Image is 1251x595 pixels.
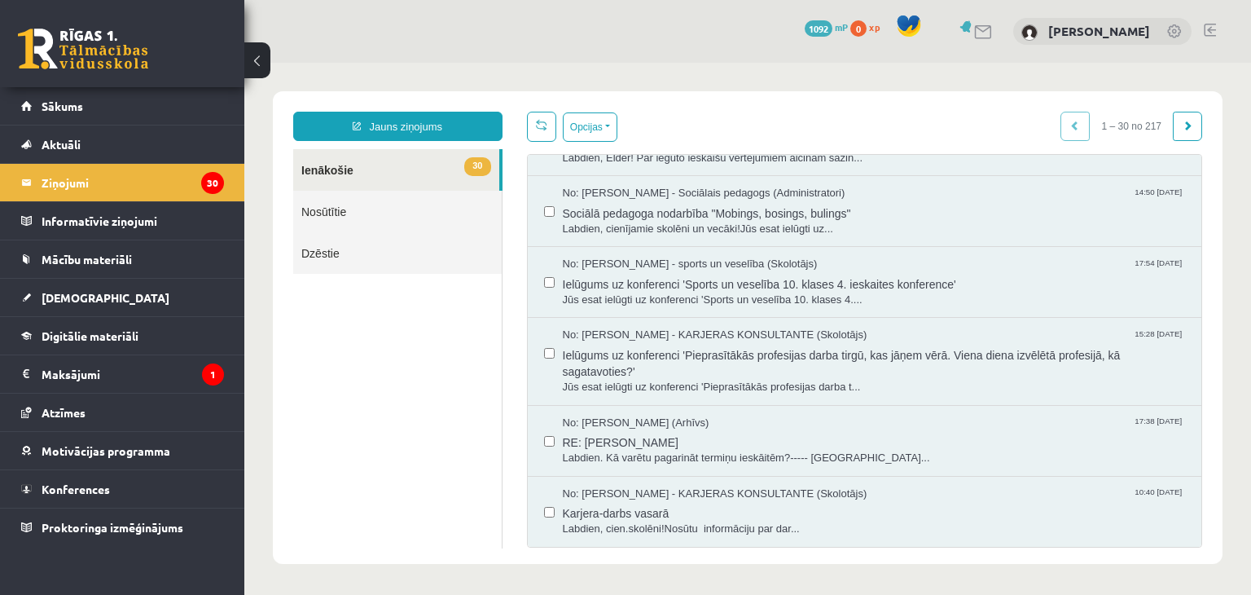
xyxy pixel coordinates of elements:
span: Labdien, cien.skolēni!Nosūtu informāciju par dar... [318,459,942,474]
span: 15:28 [DATE] [887,265,941,277]
span: Jūs esat ielūgti uz konferenci 'Sports un veselība 10. klases 4.... [318,230,942,245]
a: Informatīvie ziņojumi [21,202,224,240]
span: mP [835,20,848,33]
a: Atzīmes [21,394,224,431]
a: Aktuāli [21,126,224,163]
span: Digitālie materiāli [42,328,138,343]
span: 0 [850,20,867,37]
span: Proktoringa izmēģinājums [42,520,183,535]
span: Sākums [42,99,83,113]
span: Labdien. Kā varētu pagarināt termiņu ieskāitēm?----- [GEOGRAPHIC_DATA]... [318,388,942,403]
a: Konferences [21,470,224,508]
a: No: [PERSON_NAME] - KARJERAS KONSULTANTE (Skolotājs) 15:28 [DATE] Ielūgums uz konferenci 'Piepras... [318,265,942,332]
span: Karjera-darbs vasarā [318,439,942,459]
a: No: [PERSON_NAME] (Arhīvs) 17:38 [DATE] RE: [PERSON_NAME] Labdien. Kā varētu pagarināt termiņu ie... [318,353,942,403]
span: Aktuāli [42,137,81,152]
span: Mācību materiāli [42,252,132,267]
i: 30 [201,172,224,194]
span: 17:38 [DATE] [887,353,941,365]
button: Opcijas [318,50,373,79]
a: Jauns ziņojums [49,49,258,78]
span: Konferences [42,482,110,496]
legend: Ziņojumi [42,164,224,201]
a: Maksājumi1 [21,355,224,393]
img: Elders Bogdāns [1021,24,1038,41]
span: Motivācijas programma [42,443,170,458]
span: 17:54 [DATE] [887,194,941,206]
span: No: [PERSON_NAME] - KARJERAS KONSULTANTE (Skolotājs) [318,424,623,439]
span: Sociālā pedagoga nodarbība "Mobings, bosings, bulings" [318,139,942,159]
span: [DEMOGRAPHIC_DATA] [42,290,169,305]
a: [DEMOGRAPHIC_DATA] [21,279,224,316]
legend: Informatīvie ziņojumi [42,202,224,240]
a: Motivācijas programma [21,432,224,469]
a: Dzēstie [49,170,257,211]
span: No: [PERSON_NAME] - Sociālais pedagogs (Administratori) [318,123,601,139]
a: Sākums [21,87,224,125]
span: xp [869,20,880,33]
a: Mācību materiāli [21,240,224,278]
span: RE: [PERSON_NAME] [318,368,942,388]
span: Atzīmes [42,405,86,420]
span: Jūs esat ielūgti uz konferenci 'Pieprasītākās profesijas darba t... [318,317,942,333]
a: Rīgas 1. Tālmācības vidusskola [18,29,148,69]
legend: Maksājumi [42,355,224,393]
a: No: [PERSON_NAME] - KARJERAS KONSULTANTE (Skolotājs) 10:40 [DATE] Karjera-darbs vasarā Labdien, c... [318,424,942,474]
span: No: [PERSON_NAME] - sports un veselība (Skolotājs) [318,194,573,209]
span: Labdien, Elder! Par iegūto ieskaišu vērtējumiem aicinām sazin... [318,88,942,104]
a: Digitālie materiāli [21,317,224,355]
a: 30Ienākošie [49,86,255,128]
span: No: [PERSON_NAME] (Arhīvs) [318,353,465,368]
span: 30 [220,95,246,113]
a: Ziņojumi30 [21,164,224,201]
a: 0 xp [850,20,888,33]
a: No: [PERSON_NAME] - sports un veselība (Skolotājs) 17:54 [DATE] Ielūgums uz konferenci 'Sports un... [318,194,942,245]
span: 1092 [805,20,832,37]
span: No: [PERSON_NAME] - KARJERAS KONSULTANTE (Skolotājs) [318,265,623,280]
a: Nosūtītie [49,128,257,170]
span: 1 – 30 no 217 [845,49,929,78]
span: Ielūgums uz konferenci 'Sports un veselība 10. klases 4. ieskaites konference' [318,209,942,230]
a: 1092 mP [805,20,848,33]
span: 14:50 [DATE] [887,123,941,135]
a: Proktoringa izmēģinājums [21,509,224,546]
span: Labdien, cienījamie skolēni un vecāki!Jūs esat ielūgti uz... [318,159,942,174]
a: [PERSON_NAME] [1048,23,1150,39]
a: No: [PERSON_NAME] - Sociālais pedagogs (Administratori) 14:50 [DATE] Sociālā pedagoga nodarbība "... [318,123,942,174]
i: 1 [202,364,224,386]
span: Ielūgums uz konferenci 'Pieprasītākās profesijas darba tirgū, kas jāņem vērā. Viena diena izvēlēt... [318,280,942,317]
span: 10:40 [DATE] [887,424,941,436]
